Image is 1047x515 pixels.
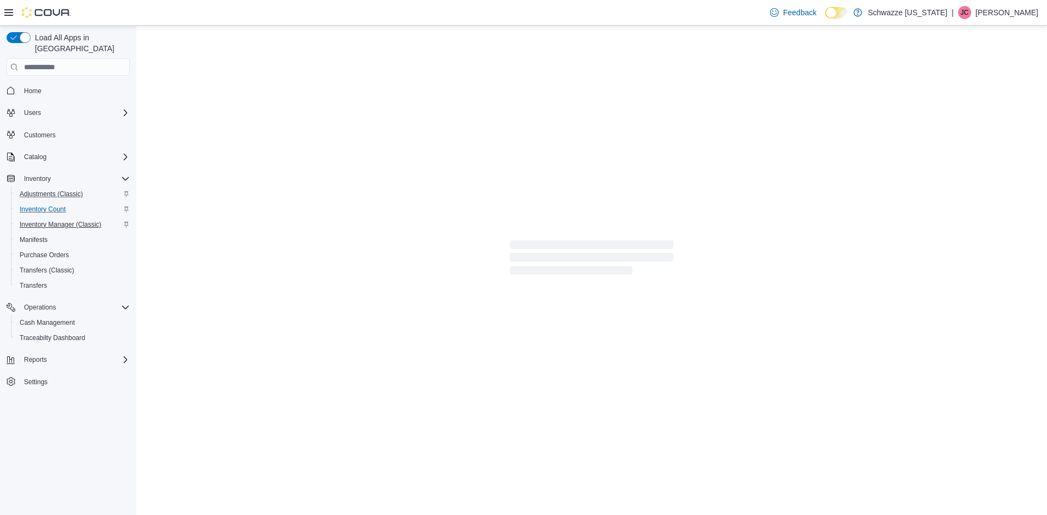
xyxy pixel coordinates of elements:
a: Traceabilty Dashboard [15,331,89,344]
a: Transfers (Classic) [15,264,79,277]
span: Purchase Orders [20,251,69,259]
button: Settings [2,374,134,390]
span: Transfers [15,279,130,292]
button: Reports [2,352,134,367]
span: Load All Apps in [GEOGRAPHIC_DATA] [31,32,130,54]
p: | [952,6,954,19]
button: Users [2,105,134,120]
span: Transfers [20,281,47,290]
span: Customers [20,128,130,142]
span: Users [20,106,130,119]
button: Customers [2,127,134,143]
button: Inventory [2,171,134,186]
span: Inventory Manager (Classic) [15,218,130,231]
span: Reports [20,353,130,366]
button: Inventory [20,172,55,185]
span: Inventory Count [20,205,66,214]
div: Justin Cleer [958,6,971,19]
span: Manifests [20,235,47,244]
span: Loading [510,243,673,277]
span: Home [24,87,41,95]
button: Manifests [11,232,134,247]
span: Catalog [20,150,130,163]
button: Reports [20,353,51,366]
span: Traceabilty Dashboard [15,331,130,344]
button: Catalog [20,150,51,163]
a: Cash Management [15,316,79,329]
span: Transfers (Classic) [20,266,74,275]
a: Adjustments (Classic) [15,187,87,201]
button: Users [20,106,45,119]
span: Transfers (Classic) [15,264,130,277]
span: Catalog [24,153,46,161]
span: Adjustments (Classic) [20,190,83,198]
button: Home [2,82,134,98]
a: Settings [20,375,52,389]
span: Cash Management [20,318,75,327]
a: Feedback [766,2,821,23]
span: Users [24,108,41,117]
p: [PERSON_NAME] [976,6,1038,19]
button: Inventory Manager (Classic) [11,217,134,232]
a: Transfers [15,279,51,292]
nav: Complex example [7,78,130,418]
span: Cash Management [15,316,130,329]
span: Inventory [20,172,130,185]
button: Cash Management [11,315,134,330]
button: Operations [2,300,134,315]
span: Customers [24,131,56,140]
a: Inventory Count [15,203,70,216]
span: Adjustments (Classic) [15,187,130,201]
span: Manifests [15,233,130,246]
span: Traceabilty Dashboard [20,334,85,342]
button: Transfers [11,278,134,293]
button: Purchase Orders [11,247,134,263]
span: JC [961,6,969,19]
button: Adjustments (Classic) [11,186,134,202]
span: Settings [24,378,47,386]
span: Operations [20,301,130,314]
span: Inventory Count [15,203,130,216]
button: Operations [20,301,61,314]
button: Transfers (Classic) [11,263,134,278]
span: Operations [24,303,56,312]
input: Dark Mode [825,7,848,19]
span: Inventory [24,174,51,183]
p: Schwazze [US_STATE] [868,6,947,19]
a: Inventory Manager (Classic) [15,218,106,231]
button: Inventory Count [11,202,134,217]
span: Purchase Orders [15,249,130,262]
a: Home [20,84,46,98]
span: Home [20,83,130,97]
span: Inventory Manager (Classic) [20,220,101,229]
a: Customers [20,129,60,142]
img: Cova [22,7,71,18]
span: Feedback [783,7,816,18]
span: Reports [24,355,47,364]
a: Purchase Orders [15,249,74,262]
a: Manifests [15,233,52,246]
button: Traceabilty Dashboard [11,330,134,346]
button: Catalog [2,149,134,165]
span: Settings [20,375,130,389]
